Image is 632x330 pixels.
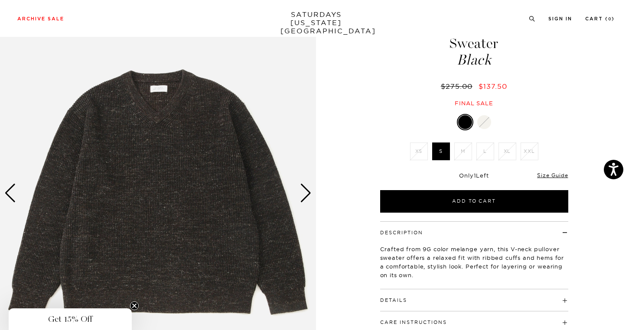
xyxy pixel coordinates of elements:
div: Get 15% OffClose teaser [9,308,132,330]
p: Crafted from 9G color melange yarn, this V-neck pullover sweater offers a relaxed fit with ribbed... [380,245,568,279]
span: Get 15% Off [48,314,92,324]
span: 1 [474,172,476,179]
button: Description [380,230,423,235]
button: Care Instructions [380,320,447,325]
button: Details [380,298,407,303]
div: Previous slide [4,184,16,203]
a: Size Guide [537,172,568,178]
label: S [432,142,450,160]
div: Next slide [300,184,312,203]
div: Only Left [380,172,568,179]
a: Sign In [548,16,572,21]
button: Close teaser [130,301,139,310]
del: $275.00 [441,82,476,91]
span: Black [379,53,570,67]
div: Final sale [379,100,570,107]
small: 0 [608,17,612,21]
button: Add to Cart [380,190,568,213]
a: SATURDAYS[US_STATE][GEOGRAPHIC_DATA] [280,10,352,35]
h1: [PERSON_NAME]-Neck Sweater [379,22,570,67]
span: $137.50 [479,82,507,91]
a: Archive Sale [17,16,64,21]
a: Cart (0) [585,16,615,21]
